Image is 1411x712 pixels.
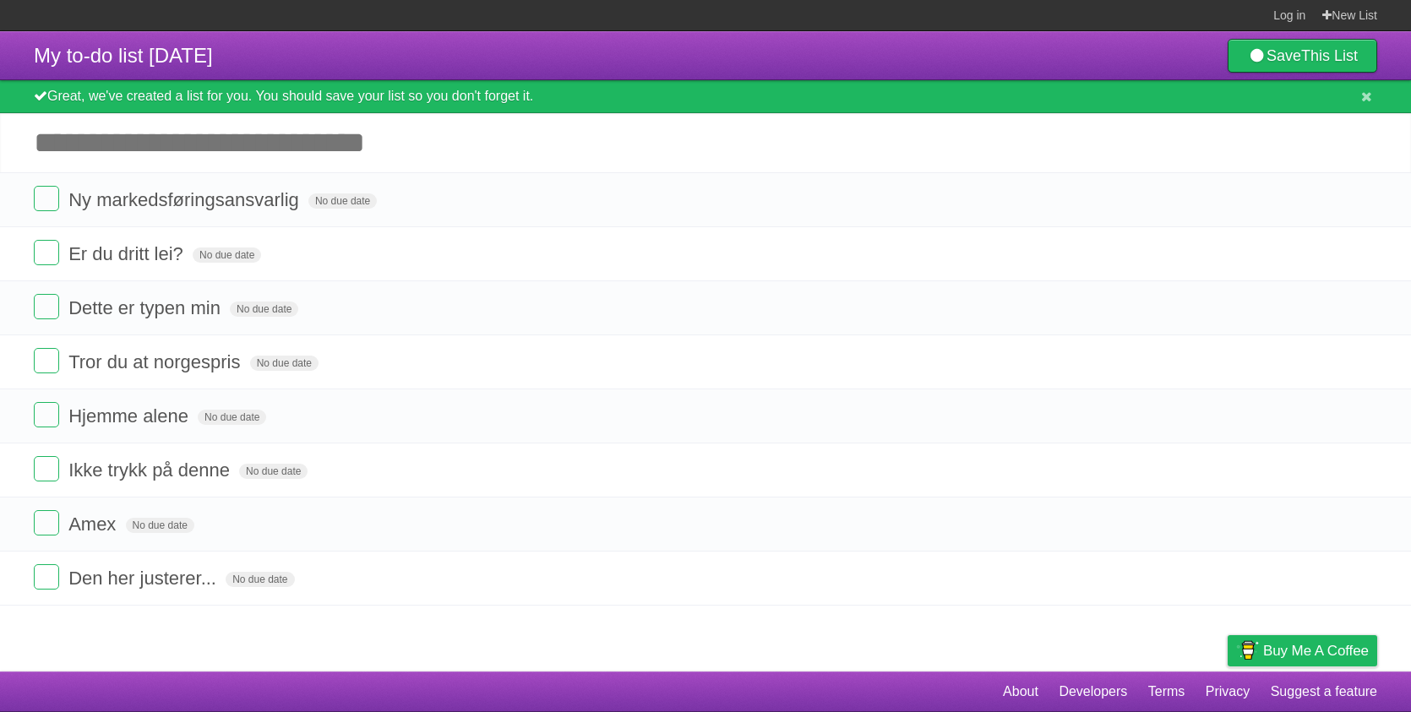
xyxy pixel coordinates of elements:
span: My to-do list [DATE] [34,44,213,67]
b: This List [1301,47,1358,64]
span: No due date [126,518,194,533]
label: Done [34,186,59,211]
a: SaveThis List [1228,39,1377,73]
a: Buy me a coffee [1228,635,1377,666]
label: Done [34,456,59,481]
span: Tror du at norgespris [68,351,244,372]
span: No due date [250,356,319,371]
label: Done [34,564,59,590]
span: Ny markedsføringsansvarlig [68,189,303,210]
a: Developers [1059,676,1127,708]
span: No due date [239,464,308,479]
label: Done [34,240,59,265]
img: Buy me a coffee [1236,636,1259,665]
label: Done [34,348,59,373]
span: No due date [193,247,261,263]
a: About [1003,676,1038,708]
a: Privacy [1206,676,1250,708]
label: Done [34,402,59,427]
span: Er du dritt lei? [68,243,188,264]
span: Buy me a coffee [1263,636,1369,666]
label: Done [34,294,59,319]
span: Amex [68,514,120,535]
span: Ikke trykk på denne [68,459,234,481]
span: Dette er typen min [68,297,225,318]
span: No due date [198,410,266,425]
label: Done [34,510,59,535]
span: No due date [230,302,298,317]
span: Den her justerer... [68,568,221,589]
a: Suggest a feature [1271,676,1377,708]
span: No due date [308,193,377,209]
span: No due date [226,572,294,587]
span: Hjemme alene [68,405,193,427]
a: Terms [1148,676,1185,708]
